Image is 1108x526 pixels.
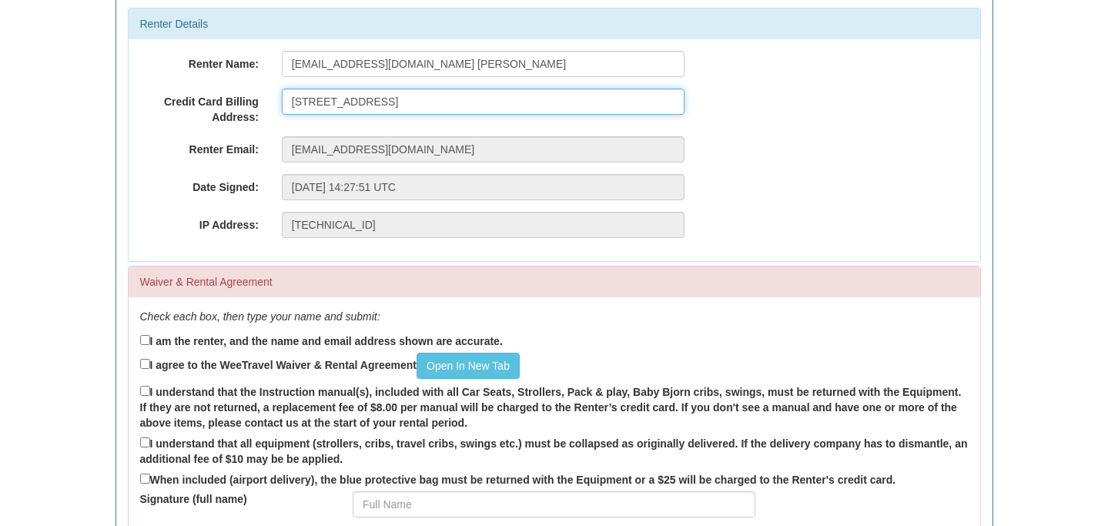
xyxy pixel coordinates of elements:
em: Check each box, then type your name and submit: [140,310,380,323]
input: I understand that all equipment (strollers, cribs, travel cribs, swings etc.) must be collapsed a... [140,437,150,447]
input: I agree to the WeeTravel Waiver & Rental AgreementOpen In New Tab [140,359,150,369]
label: When included (airport delivery), the blue protective bag must be returned with the Equipment or ... [140,471,896,487]
input: When included (airport delivery), the blue protective bag must be returned with the Equipment or ... [140,474,150,484]
label: I understand that the Instruction manual(s), included with all Car Seats, Strollers, Pack & play,... [140,383,969,431]
label: I agree to the WeeTravel Waiver & Rental Agreement [140,353,520,379]
label: Date Signed: [129,174,270,195]
label: IP Address: [129,212,270,233]
label: Signature (full name) [129,491,342,507]
a: Open In New Tab [417,353,520,379]
label: Credit Card Billing Address: [129,89,270,125]
label: Renter Name: [129,51,270,72]
div: Renter Details [129,8,980,39]
label: I am the renter, and the name and email address shown are accurate. [140,332,503,349]
div: Waiver & Rental Agreement [129,266,980,297]
input: Full Name [353,491,755,518]
input: I am the renter, and the name and email address shown are accurate. [140,335,150,345]
label: Renter Email: [129,136,270,157]
label: I understand that all equipment (strollers, cribs, travel cribs, swings etc.) must be collapsed a... [140,434,969,467]
input: I understand that the Instruction manual(s), included with all Car Seats, Strollers, Pack & play,... [140,386,150,396]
